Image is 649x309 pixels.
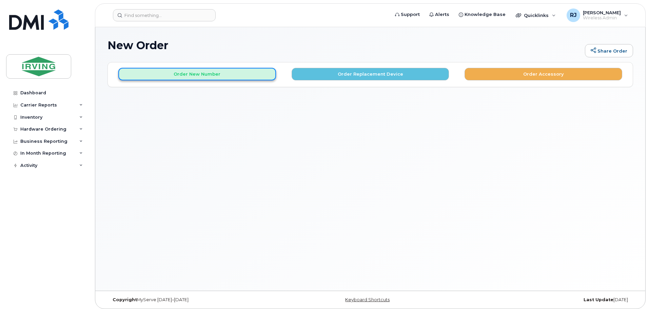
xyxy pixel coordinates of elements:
[107,39,582,51] h1: New Order
[118,68,276,80] button: Order New Number
[458,297,633,303] div: [DATE]
[113,297,137,302] strong: Copyright
[107,297,283,303] div: MyServe [DATE]–[DATE]
[292,68,449,80] button: Order Replacement Device
[345,297,390,302] a: Keyboard Shortcuts
[584,297,613,302] strong: Last Update
[585,44,633,58] a: Share Order
[465,68,622,80] button: Order Accessory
